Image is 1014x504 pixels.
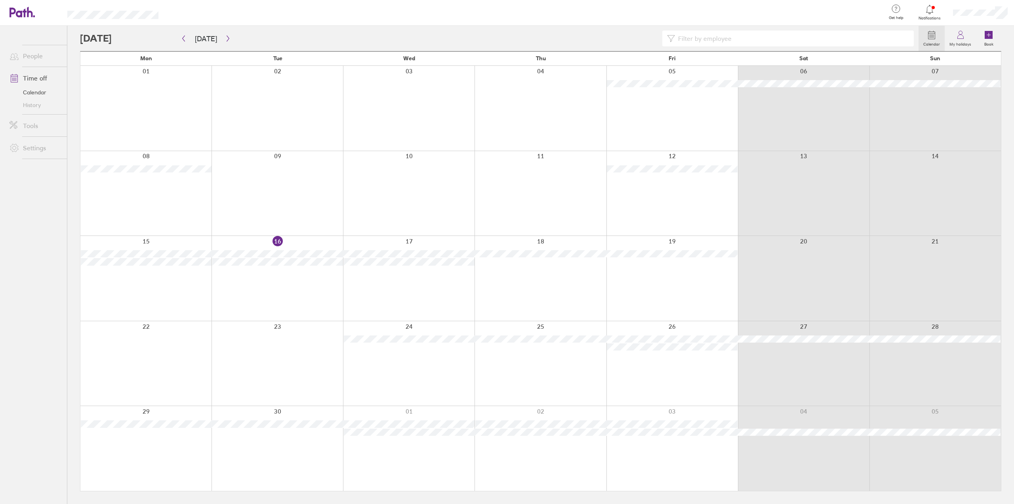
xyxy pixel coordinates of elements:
[976,26,1001,51] a: Book
[403,55,415,61] span: Wed
[669,55,676,61] span: Fri
[917,4,943,21] a: Notifications
[675,31,909,46] input: Filter by employee
[945,40,976,47] label: My holidays
[919,26,945,51] a: Calendar
[3,70,67,86] a: Time off
[980,40,998,47] label: Book
[536,55,546,61] span: Thu
[3,48,67,64] a: People
[917,16,943,21] span: Notifications
[799,55,808,61] span: Sat
[189,32,223,45] button: [DATE]
[3,140,67,156] a: Settings
[140,55,152,61] span: Mon
[273,55,282,61] span: Tue
[883,15,909,20] span: Get help
[3,86,67,99] a: Calendar
[3,118,67,134] a: Tools
[945,26,976,51] a: My holidays
[3,99,67,111] a: History
[919,40,945,47] label: Calendar
[930,55,940,61] span: Sun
